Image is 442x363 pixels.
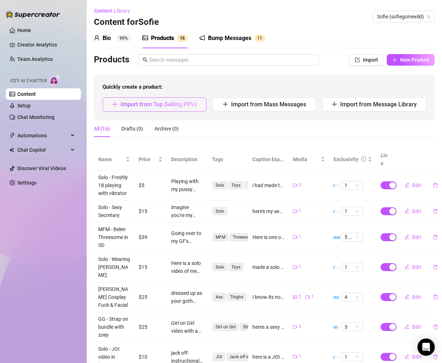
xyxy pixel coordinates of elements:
div: dressed up as your goth dream girl [PERSON_NAME], i get on my knees for a sloppy, messy blowjob b... [171,289,203,305]
button: Import [349,54,384,66]
span: 5 🔥 [344,233,360,241]
span: Solo [213,263,227,271]
span: Solo [213,207,227,215]
span: 1 [257,36,260,41]
span: user [94,35,100,41]
span: delete [433,209,438,214]
span: 3 [299,323,301,330]
span: Import from Top Selling PPVs [121,101,197,108]
th: Tags [208,149,248,171]
span: Girl on Girl [213,323,239,331]
a: Chat Monitoring [17,114,55,120]
span: Price [139,155,157,163]
span: 1 [299,234,301,240]
button: Edit [399,351,427,363]
th: Description [167,149,207,171]
div: Archive (0) [155,125,179,133]
div: Here is a solo video of me making myself orgasm while im wearing my [PERSON_NAME] ears. I had got... [171,259,203,275]
span: 4 [344,293,360,301]
td: MFM - Belen Threesome in SD [94,222,134,252]
button: Edit [399,291,427,303]
span: Threesome [230,233,257,241]
img: logo-BBDzfeDw.svg [6,11,60,18]
span: edit [404,208,409,213]
span: plus [222,101,228,107]
div: Products [151,34,174,43]
span: video-camera [293,325,297,329]
span: Jack off instructional [226,353,274,361]
span: Vibrator [245,181,266,189]
div: Going over to my GF's house with my guy friend. Got them both horny enough to take their cocks ou... [171,229,203,245]
span: delete [433,354,438,359]
span: Edit [412,294,421,300]
span: edit [404,354,409,359]
span: 6 [182,36,185,41]
span: 1 [299,208,301,214]
span: delete [433,265,438,270]
span: 2 [299,293,301,300]
span: video-camera [305,295,310,299]
span: Import from Message Library [340,101,417,108]
img: AI Chatter [49,75,61,85]
a: Team Analytics [17,56,53,62]
span: Ass [213,293,226,301]
sup: 99% [117,35,131,42]
a: Discover Viral Videos [17,165,66,171]
span: picture [142,35,148,41]
button: Import from Top Selling PPVs [103,97,207,112]
sup: 16 [177,35,188,42]
button: New Product [387,54,435,66]
th: Media [289,149,329,171]
span: video-camera [293,265,297,269]
span: 3 [299,182,301,189]
span: edit [404,324,409,329]
span: 1 [260,36,262,41]
span: Chat Copilot [17,144,69,156]
span: 3 [344,323,360,331]
span: Import from Mass Messages [231,101,306,108]
span: plus [112,101,118,107]
div: Playing with my pussy right after i turned 18 and started creating content. Sensual video of me p... [171,177,203,193]
td: $25 [134,282,167,312]
span: import [355,57,360,62]
td: $25 [134,312,167,342]
span: thunderbolt [9,133,15,138]
span: search [143,57,148,62]
span: Mini Dress [248,293,274,301]
span: Edit [412,324,421,330]
div: made a solo video with my [PERSON_NAME] ears on, i got horny and did this real quick before i lef... [252,263,284,271]
td: $5 [134,171,167,200]
div: All (16) [94,125,110,133]
span: 1 [299,353,301,360]
span: video-camera [293,235,297,239]
div: Bump Messages [208,34,251,43]
span: Name [98,155,124,163]
span: MFM [213,233,228,241]
span: Edit [412,264,421,270]
span: Edit [412,354,421,360]
sup: 11 [254,35,265,42]
span: 1 [344,207,360,215]
span: edit [404,264,409,269]
span: 1 [344,353,360,361]
td: $39 [134,222,167,252]
span: video-camera [293,209,297,213]
div: Drafts (0) [121,125,143,133]
span: Izzy AI Chatter [10,78,47,84]
td: GG - Strap on bundle with zoey [94,312,134,342]
span: info-circle [361,156,366,161]
td: Solo - Freshly 18 playing with vibrator [94,171,134,200]
span: Thighs [227,293,246,301]
h3: Content for Sofie [94,17,159,28]
div: I know its not [DATE] yet but I know you wanna see me get fucked in all positions in this [PERSON... [252,293,284,301]
div: Here is one of my most requested MFM videos, I take both cocks and make sure they both cum all ov... [252,233,284,241]
th: Caption Example [248,149,289,171]
span: 1 [180,36,182,41]
button: Import from Message Library [322,97,426,112]
span: JOI [213,353,225,361]
td: Solo - Sexy Secretary [94,200,134,222]
span: Solo [213,181,227,189]
div: here's my sexy slutty secretary video, imagine you're my boss and I'm making this for you. [252,207,284,215]
div: heres a sexy strap on bundle with my friend [PERSON_NAME] [252,323,284,331]
td: $15 [134,252,167,282]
